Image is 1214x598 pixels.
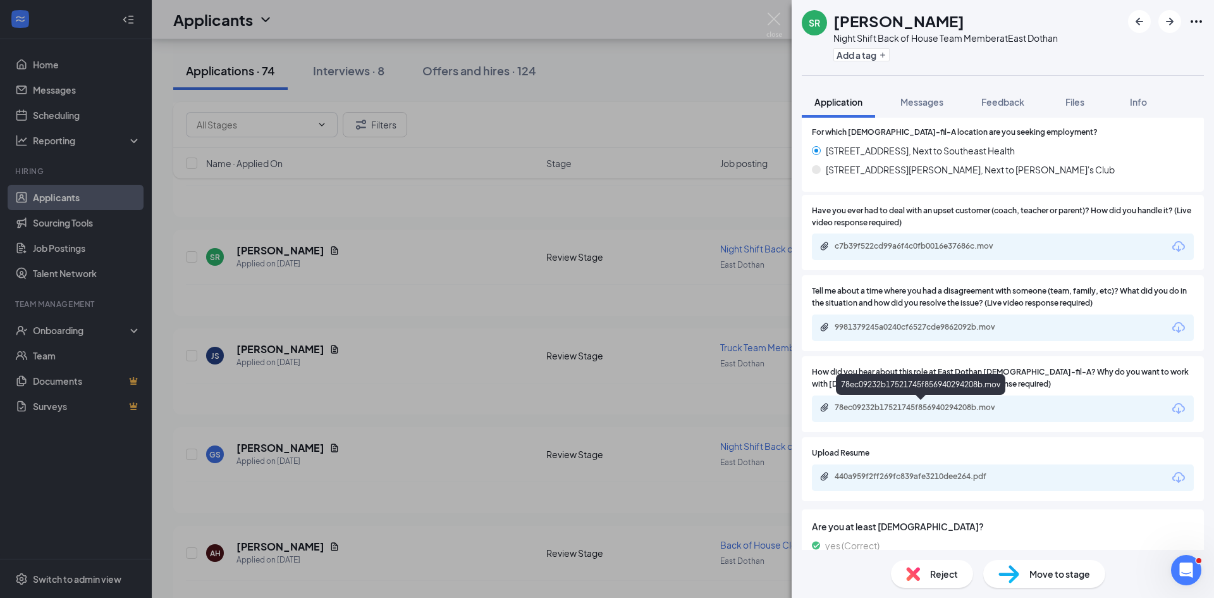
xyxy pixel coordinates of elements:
[1171,239,1186,254] svg: Download
[1171,470,1186,485] svg: Download
[1132,14,1147,29] svg: ArrowLeftNew
[1171,320,1186,335] svg: Download
[819,471,830,482] svg: Paperclip
[819,322,830,332] svg: Paperclip
[809,16,820,29] div: SR
[814,96,862,108] span: Application
[833,48,890,61] button: PlusAdd a tag
[835,241,1012,251] div: c7b39f522cd99a6f4c0fb0016e37686c.mov
[819,241,1024,253] a: Paperclipc7b39f522cd99a6f4c0fb0016e37686c.mov
[835,402,1012,413] div: 78ec09232b17521745f856940294208b.mov
[1130,96,1147,108] span: Info
[833,32,1058,44] div: Night Shift Back of House Team Member at East Dothan
[825,539,880,552] span: yes (Correct)
[812,127,1098,139] span: For which [DEMOGRAPHIC_DATA]-fil-A location are you seeking employment?
[835,322,1012,332] div: 9981379245a0240cf6527cde9862092b.mov
[812,366,1194,390] span: How did you hear about this role at East Dothan [DEMOGRAPHIC_DATA]-fil-A? Why do you want to work...
[1158,10,1181,33] button: ArrowRight
[812,447,869,459] span: Upload Resume
[900,96,943,108] span: Messages
[1171,401,1186,416] svg: Download
[833,10,964,32] h1: [PERSON_NAME]
[879,51,886,59] svg: Plus
[1171,555,1201,585] iframe: Intercom live chat
[812,285,1194,309] span: Tell me about a time where you had a disagreement with someone (team, family, etc)? What did you ...
[826,163,1115,177] span: [STREET_ADDRESS][PERSON_NAME], Next to [PERSON_NAME]'s Club
[812,520,1194,533] span: Are you at least [DEMOGRAPHIC_DATA]?
[1128,10,1151,33] button: ArrowLeftNew
[819,471,1024,483] a: Paperclip440a959f2ff269fc839afe3210dee264.pdf
[826,144,1015,158] span: [STREET_ADDRESS], Next to Southeast Health
[819,241,830,251] svg: Paperclip
[1065,96,1084,108] span: Files
[819,402,1024,414] a: Paperclip78ec09232b17521745f856940294208b.mov
[1189,14,1204,29] svg: Ellipses
[1029,567,1090,581] span: Move to stage
[819,322,1024,334] a: Paperclip9981379245a0240cf6527cde9862092b.mov
[812,205,1194,229] span: Have you ever had to deal with an upset customer (coach, teacher or parent)? How did you handle i...
[930,567,958,581] span: Reject
[836,374,1005,395] div: 78ec09232b17521745f856940294208b.mov
[1162,14,1177,29] svg: ArrowRight
[981,96,1024,108] span: Feedback
[819,402,830,413] svg: Paperclip
[835,471,1012,482] div: 440a959f2ff269fc839afe3210dee264.pdf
